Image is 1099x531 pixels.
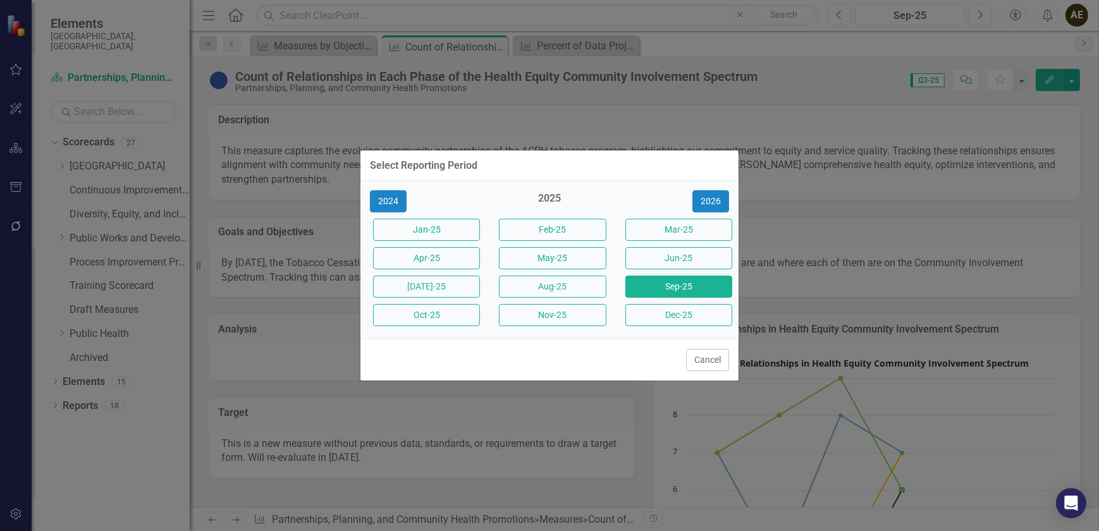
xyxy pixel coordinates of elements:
button: Apr-25 [373,247,480,269]
div: Select Reporting Period [370,160,477,171]
button: May-25 [499,247,606,269]
button: Aug-25 [499,276,606,298]
button: Cancel [686,349,729,371]
button: 2024 [370,190,407,212]
button: [DATE]-25 [373,276,480,298]
button: Oct-25 [373,304,480,326]
button: Nov-25 [499,304,606,326]
button: Feb-25 [499,219,606,241]
div: 2025 [496,192,603,212]
button: Dec-25 [625,304,732,326]
button: Sep-25 [625,276,732,298]
button: Mar-25 [625,219,732,241]
button: Jan-25 [373,219,480,241]
button: Jun-25 [625,247,732,269]
div: Open Intercom Messenger [1056,488,1086,518]
button: 2026 [692,190,729,212]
